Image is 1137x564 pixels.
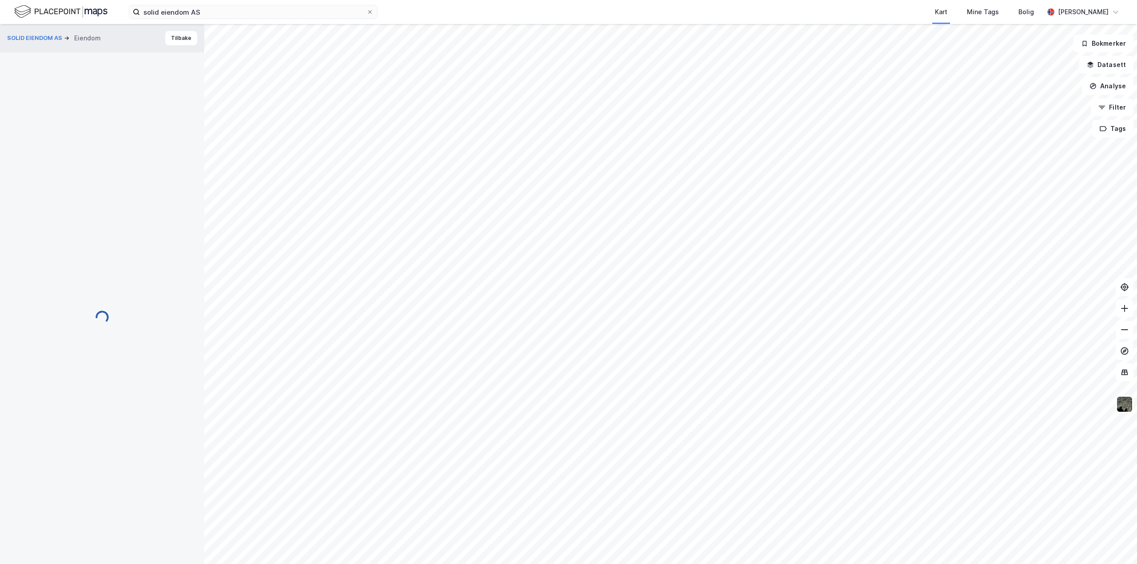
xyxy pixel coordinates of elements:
[1116,396,1133,413] img: 9k=
[14,4,107,20] img: logo.f888ab2527a4732fd821a326f86c7f29.svg
[140,5,366,19] input: Søk på adresse, matrikkel, gårdeiere, leietakere eller personer
[74,33,101,43] div: Eiendom
[1018,7,1034,17] div: Bolig
[1093,521,1137,564] iframe: Chat Widget
[95,310,109,324] img: spinner.a6d8c91a73a9ac5275cf975e30b51cfb.svg
[967,7,999,17] div: Mine Tags
[935,7,947,17] div: Kart
[1073,35,1133,52] button: Bokmerker
[1092,120,1133,138] button: Tags
[1082,77,1133,95] button: Analyse
[7,34,64,43] button: SOLID EIENDOM AS
[1079,56,1133,74] button: Datasett
[1091,99,1133,116] button: Filter
[1058,7,1109,17] div: [PERSON_NAME]
[165,31,197,45] button: Tilbake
